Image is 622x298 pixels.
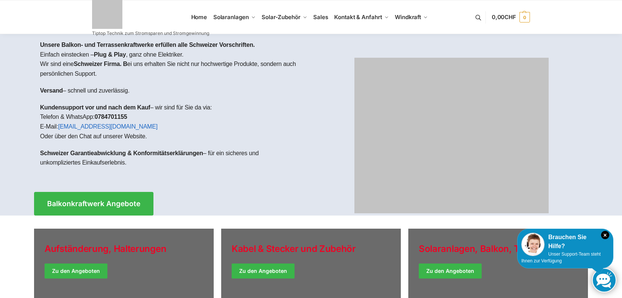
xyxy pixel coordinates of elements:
[40,150,203,156] strong: Schweizer Garantieabwicklung & Konformitätserklärungen
[34,192,153,216] a: Balkonkraftwerk Angebote
[40,148,305,168] p: – für ein sicheres und unkompliziertes Einkaufserlebnis.
[92,31,209,36] p: Tiptop Technik zum Stromsparen und Stromgewinnung
[40,103,305,141] p: – wir sind für Sie da via: Telefon & WhatsApp: E-Mail: Oder über den Chat auf unserer Website.
[334,13,382,21] span: Kontakt & Anfahrt
[521,252,601,264] span: Unser Support-Team steht Ihnen zur Verfügung
[354,58,549,213] img: Home 1
[395,13,421,21] span: Windkraft
[40,87,63,94] strong: Versand
[262,13,301,21] span: Solar-Zubehör
[313,13,328,21] span: Sales
[504,13,516,21] span: CHF
[521,233,545,256] img: Customer service
[94,51,126,58] strong: Plug & Play
[40,42,255,48] strong: Unsere Balkon- und Terrassenkraftwerke erfüllen alle Schweizer Vorschriften.
[392,0,431,34] a: Windkraft
[34,34,311,181] div: Einfach einstecken – , ganz ohne Elektriker.
[519,12,530,22] span: 0
[310,0,331,34] a: Sales
[601,231,609,239] i: Schließen
[47,200,140,207] span: Balkonkraftwerk Angebote
[331,0,392,34] a: Kontakt & Anfahrt
[40,86,305,96] p: – schnell und zuverlässig.
[492,6,530,28] a: 0,00CHF 0
[74,61,127,67] strong: Schweizer Firma. B
[492,13,516,21] span: 0,00
[210,0,258,34] a: Solaranlagen
[40,59,305,78] p: Wir sind eine ei uns erhalten Sie nicht nur hochwertige Produkte, sondern auch persönlichen Support.
[40,104,150,111] strong: Kundensupport vor und nach dem Kauf
[213,13,249,21] span: Solaranlagen
[58,123,158,130] a: [EMAIL_ADDRESS][DOMAIN_NAME]
[521,233,609,251] div: Brauchen Sie Hilfe?
[95,114,127,120] strong: 0784701155
[259,0,310,34] a: Solar-Zubehör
